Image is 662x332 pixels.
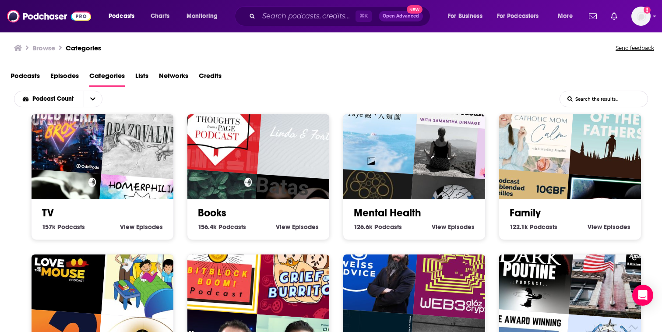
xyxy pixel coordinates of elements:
[585,9,600,24] a: Show notifications dropdown
[631,7,651,26] img: User Profile
[120,223,134,231] span: View
[14,96,84,102] button: open menu
[442,9,493,23] button: open menu
[484,83,574,174] img: Catholic Mom Calm
[145,9,175,23] a: Charts
[276,223,290,231] span: View
[257,230,348,320] img: Grief Burrito Gaming Podcast
[42,223,56,231] span: 157k
[484,223,574,314] img: Dark Poutine - True Crime and Dark History
[292,223,319,231] span: Episodes
[432,223,446,231] span: View
[66,44,101,52] a: Categories
[607,9,621,24] a: Show notifications dropdown
[101,89,192,180] img: Opazovalnica
[569,89,659,180] img: Hearts of the Fathers
[180,9,229,23] button: open menu
[199,69,222,87] a: Credits
[14,91,116,107] h2: Choose List sort
[102,9,146,23] button: open menu
[354,223,402,231] a: 126.6k Mental Health Podcasts
[89,69,125,87] a: Categories
[135,69,148,87] a: Lists
[374,223,402,231] span: Podcasts
[413,230,504,320] img: web3 with a16z crypto
[11,69,40,87] a: Podcasts
[218,223,246,231] span: Podcasts
[16,223,107,314] img: Love of the Mouse Podcast
[109,10,134,22] span: Podcasts
[379,11,423,21] button: Open AdvancedNew
[354,223,373,231] span: 126.6k
[84,91,102,107] button: open menu
[259,9,356,23] input: Search podcasts, credits, & more...
[101,230,192,320] img: Práctica Pedagógica Licenciatura en Pedagogía Infantil 4-514015
[432,223,475,231] a: View Mental Health Episodes
[510,223,528,231] span: 122.1k
[604,223,630,231] span: Episodes
[407,5,423,14] span: New
[187,10,218,22] span: Monitoring
[613,42,657,54] button: Send feedback
[136,223,163,231] span: Episodes
[497,10,539,22] span: For Podcasters
[328,83,419,174] img: Faye觀·人類圖
[172,223,263,314] img: The BitBlockBoom Bitcoin Podcast
[120,223,163,231] a: View TV Episodes
[510,206,541,219] a: Family
[159,69,188,87] a: Networks
[448,223,475,231] span: Episodes
[50,69,79,87] a: Episodes
[530,223,557,231] span: Podcasts
[42,206,54,219] a: TV
[356,11,372,22] span: ⌘ K
[16,83,107,174] img: Super Media Bros Podcast
[7,8,91,25] img: Podchaser - Follow, Share and Rate Podcasts
[644,7,651,14] svg: Add a profile image
[243,6,439,26] div: Search podcasts, credits, & more...
[257,89,348,180] img: Linda E Fortes
[631,7,651,26] span: Logged in as catefess
[448,10,482,22] span: For Business
[328,223,419,314] img: Weiss Advice
[631,7,651,26] button: Show profile menu
[558,10,573,22] span: More
[383,14,419,18] span: Open Advanced
[552,9,584,23] button: open menu
[588,223,602,231] span: View
[151,10,169,22] span: Charts
[172,83,263,174] img: Thoughts from a Page Podcast
[198,206,226,219] a: Books
[413,89,504,180] div: The Beautifully Balanced Podcast
[57,223,85,231] span: Podcasts
[491,9,552,23] button: open menu
[569,230,659,320] img: The Monday American: American History Podcast
[276,223,319,231] a: View Books Episodes
[632,285,653,306] div: Open Intercom Messenger
[32,96,77,102] span: Podcast Count
[588,223,630,231] a: View Family Episodes
[354,206,421,219] a: Mental Health
[198,223,246,231] a: 156.4k Books Podcasts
